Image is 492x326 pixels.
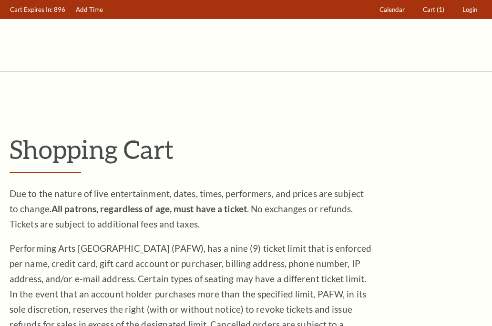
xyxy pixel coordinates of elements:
[462,6,477,13] span: Login
[54,6,65,13] span: 896
[51,203,247,214] strong: All patrons, regardless of age, must have a ticket
[379,6,405,13] span: Calendar
[72,0,108,19] a: Add Time
[437,6,444,13] span: (1)
[10,134,482,165] p: Shopping Cart
[10,188,364,229] span: Due to the nature of live entertainment, dates, times, performers, and prices are subject to chan...
[375,0,410,19] a: Calendar
[458,0,482,19] a: Login
[423,6,435,13] span: Cart
[419,0,449,19] a: Cart (1)
[10,6,52,13] span: Cart Expires In:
